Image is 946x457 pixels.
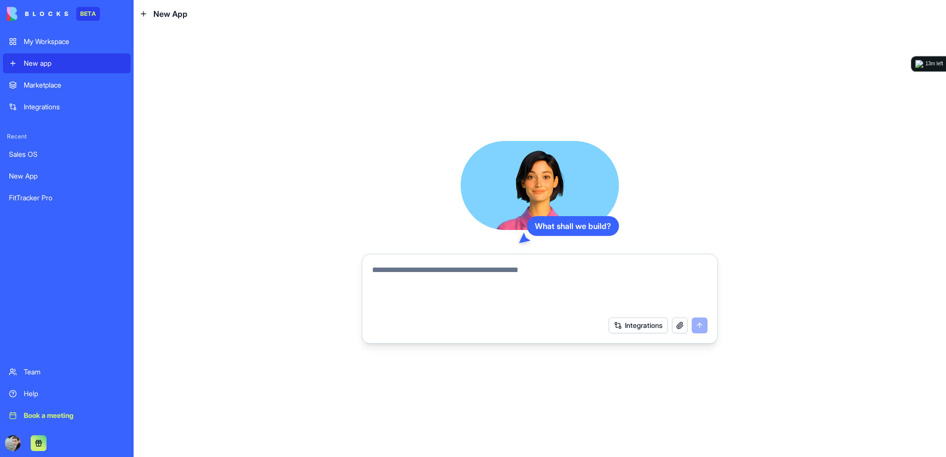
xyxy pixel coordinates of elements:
[3,75,131,95] a: Marketplace
[3,188,131,208] a: FitTracker Pro
[5,435,21,451] img: ACg8ocLgft2zbYhxCVX_QnRk8wGO17UHpwh9gymK_VQRDnGx1cEcXohv=s96-c
[3,53,131,73] a: New app
[3,166,131,186] a: New App
[24,37,125,46] div: My Workspace
[915,60,923,68] img: logo
[3,133,131,140] span: Recent
[24,389,125,399] div: Help
[3,384,131,404] a: Help
[7,7,100,21] a: BETA
[925,60,943,68] div: 13m left
[609,318,668,333] button: Integrations
[9,171,125,181] div: New App
[24,367,125,377] div: Team
[3,406,131,425] a: Book a meeting
[3,362,131,382] a: Team
[24,80,125,90] div: Marketplace
[9,193,125,203] div: FitTracker Pro
[153,8,188,20] span: New App
[76,7,100,21] div: BETA
[3,144,131,164] a: Sales OS
[527,216,619,236] div: What shall we build?
[9,149,125,159] div: Sales OS
[24,411,125,420] div: Book a meeting
[7,7,68,21] img: logo
[3,32,131,51] a: My Workspace
[24,102,125,112] div: Integrations
[3,97,131,117] a: Integrations
[24,58,125,68] div: New app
